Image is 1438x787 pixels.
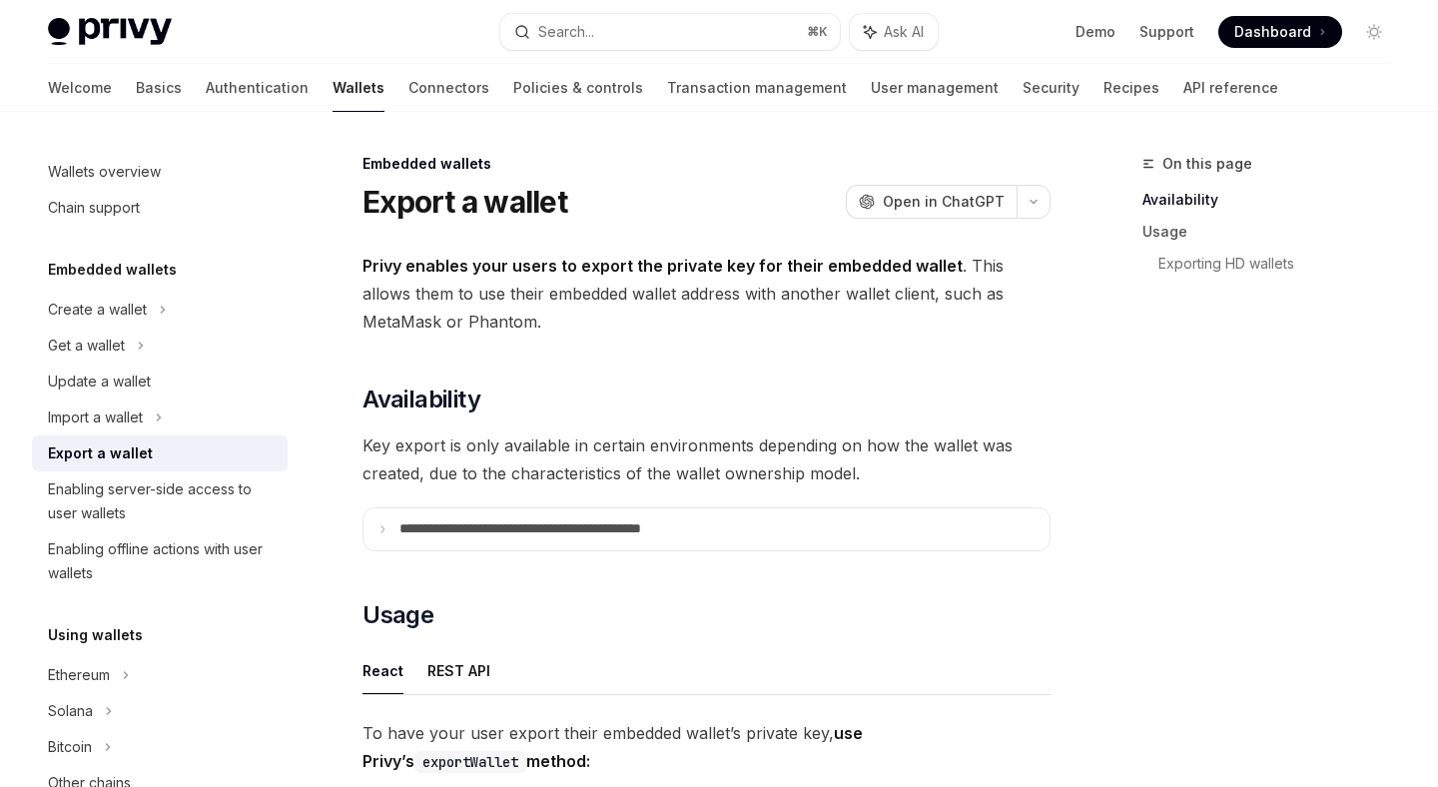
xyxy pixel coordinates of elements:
[206,64,309,112] a: Authentication
[884,22,924,42] span: Ask AI
[333,64,384,112] a: Wallets
[48,298,147,322] div: Create a wallet
[32,471,288,531] a: Enabling server-side access to user wallets
[48,623,143,647] h5: Using wallets
[871,64,999,112] a: User management
[48,258,177,282] h5: Embedded wallets
[48,370,151,393] div: Update a wallet
[48,477,276,525] div: Enabling server-side access to user wallets
[48,663,110,687] div: Ethereum
[1023,64,1079,112] a: Security
[48,537,276,585] div: Enabling offline actions with user wallets
[1076,22,1115,42] a: Demo
[1234,22,1311,42] span: Dashboard
[362,431,1051,487] span: Key export is only available in certain environments depending on how the wallet was created, due...
[362,599,433,631] span: Usage
[362,184,567,220] h1: Export a wallet
[32,435,288,471] a: Export a wallet
[408,64,489,112] a: Connectors
[32,154,288,190] a: Wallets overview
[538,20,594,44] div: Search...
[1183,64,1278,112] a: API reference
[48,441,153,465] div: Export a wallet
[427,647,490,694] button: REST API
[1358,16,1390,48] button: Toggle dark mode
[32,190,288,226] a: Chain support
[32,531,288,591] a: Enabling offline actions with user wallets
[362,647,403,694] button: React
[32,364,288,399] a: Update a wallet
[1142,184,1406,216] a: Availability
[513,64,643,112] a: Policies & controls
[850,14,938,50] button: Ask AI
[1158,248,1406,280] a: Exporting HD wallets
[1142,216,1406,248] a: Usage
[1162,152,1252,176] span: On this page
[48,699,93,723] div: Solana
[500,14,839,50] button: Search...⌘K
[414,751,526,773] code: exportWallet
[362,723,863,771] strong: use Privy’s method:
[48,735,92,759] div: Bitcoin
[362,256,963,276] strong: Privy enables your users to export the private key for their embedded wallet
[48,64,112,112] a: Welcome
[846,185,1017,219] button: Open in ChatGPT
[362,384,480,415] span: Availability
[136,64,182,112] a: Basics
[667,64,847,112] a: Transaction management
[362,252,1051,336] span: . This allows them to use their embedded wallet address with another wallet client, such as MetaM...
[1218,16,1342,48] a: Dashboard
[48,405,143,429] div: Import a wallet
[883,192,1005,212] span: Open in ChatGPT
[1103,64,1159,112] a: Recipes
[362,719,1051,775] span: To have your user export their embedded wallet’s private key,
[48,334,125,358] div: Get a wallet
[807,24,828,40] span: ⌘ K
[362,154,1051,174] div: Embedded wallets
[48,196,140,220] div: Chain support
[48,160,161,184] div: Wallets overview
[48,18,172,46] img: light logo
[1139,22,1194,42] a: Support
